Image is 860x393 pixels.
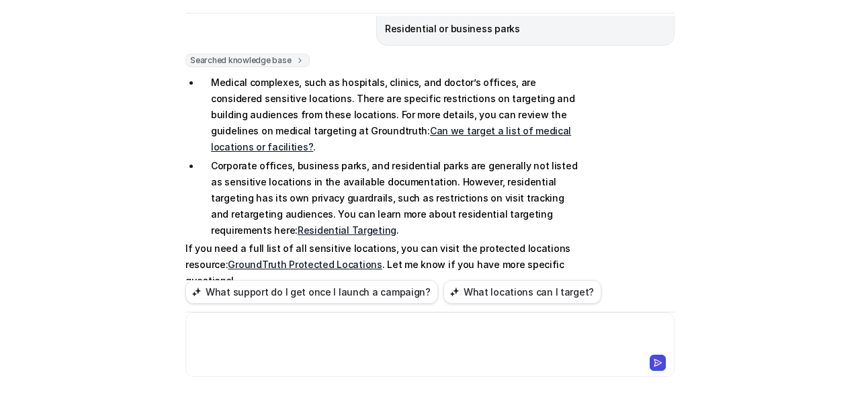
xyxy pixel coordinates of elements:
[211,75,578,155] p: Medical complexes, such as hospitals, clinics, and doctor’s offices, are considered sensitive loc...
[185,54,310,67] span: Searched knowledge base
[298,224,396,236] a: Residential Targeting
[228,259,382,270] a: GroundTruth Protected Locations
[185,280,438,304] button: What support do I get once I launch a campaign?
[385,21,666,37] p: Residential or business parks
[211,158,578,238] p: Corporate offices, business parks, and residential parks are generally not listed as sensitive lo...
[185,241,578,289] p: If you need a full list of all sensitive locations, you can visit the protected locations resourc...
[443,280,601,304] button: What locations can I target?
